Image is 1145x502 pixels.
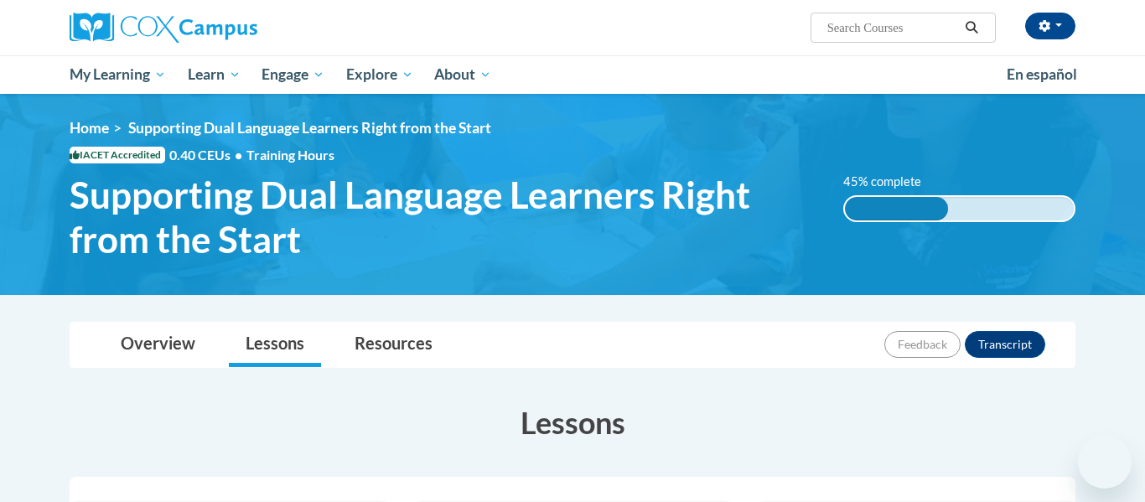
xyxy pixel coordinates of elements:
button: Feedback [884,331,961,358]
span: En español [1007,65,1077,83]
div: Main menu [44,55,1101,94]
button: Search [960,18,985,38]
a: Resources [338,323,449,367]
a: Lessons [229,323,321,367]
a: Cox Campus [70,13,388,43]
span: • [235,147,242,163]
span: 0.40 CEUs [169,146,246,164]
span: Supporting Dual Language Learners Right from the Start [128,119,491,137]
span: Explore [346,65,413,85]
span: About [434,65,491,85]
span: Supporting Dual Language Learners Right from the Start [70,173,818,261]
h3: Lessons [70,401,1075,443]
a: My Learning [59,55,177,94]
a: Explore [335,55,424,94]
span: Training Hours [246,147,334,163]
label: 45% complete [843,173,940,191]
img: Cox Campus [70,13,257,43]
a: Home [70,119,109,137]
a: En español [996,57,1088,92]
input: Search Courses [826,18,960,38]
a: Overview [104,323,212,367]
span: Engage [262,65,324,85]
button: Transcript [965,331,1045,358]
button: Account Settings [1025,13,1075,39]
a: Learn [177,55,251,94]
span: IACET Accredited [70,147,165,163]
span: My Learning [70,65,166,85]
span: Learn [188,65,241,85]
a: About [424,55,503,94]
iframe: Button to launch messaging window [1078,435,1132,489]
i:  [965,22,980,34]
a: Engage [251,55,335,94]
div: 45% complete [845,197,948,220]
